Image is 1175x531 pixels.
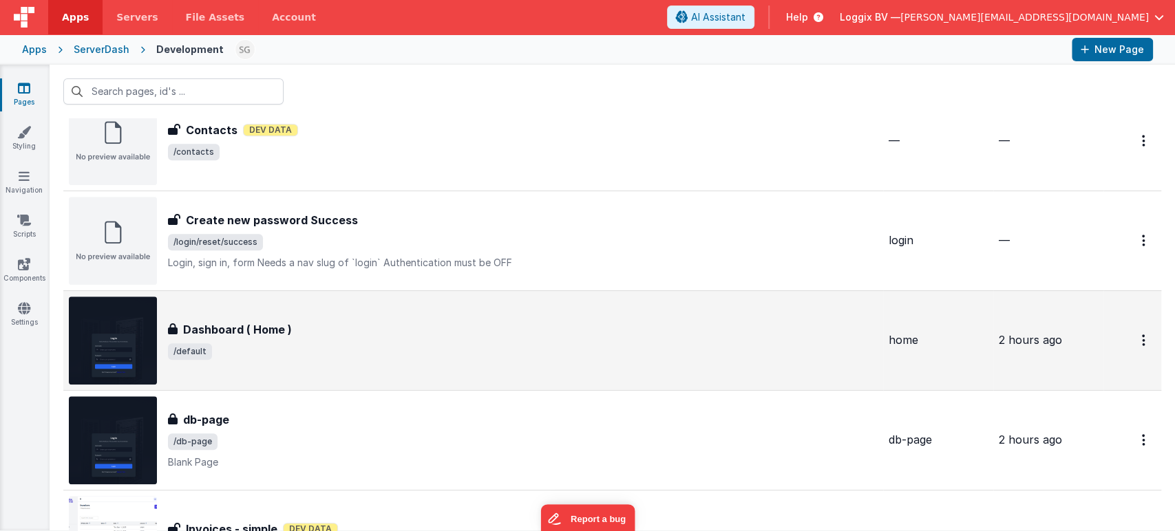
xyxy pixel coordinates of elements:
span: /login/reset/success [168,234,263,250]
h3: Create new password Success [186,212,358,228]
button: Options [1134,326,1156,354]
button: AI Assistant [667,6,754,29]
img: 497ae24fd84173162a2d7363e3b2f127 [235,40,255,59]
span: Loggix BV — [840,10,900,24]
input: Search pages, id's ... [63,78,284,105]
span: AI Assistant [691,10,745,24]
button: Loggix BV — [PERSON_NAME][EMAIL_ADDRESS][DOMAIN_NAME] [840,10,1164,24]
p: Login, sign in, form Needs a nav slug of `login` Authentication must be OFF [168,256,878,270]
div: home [889,332,988,348]
div: login [889,232,988,248]
h3: Dashboard ( Home ) [183,321,292,338]
span: File Assets [186,10,245,24]
div: Apps [22,43,47,56]
span: Dev Data [243,124,298,136]
span: Servers [116,10,158,24]
span: Help [786,10,808,24]
span: 2 hours ago [999,333,1062,347]
h3: db-page [183,411,229,428]
span: 2 hours ago [999,433,1062,446]
button: Options [1134,226,1156,254]
button: New Page [1072,38,1153,61]
div: Development [156,43,224,56]
div: db-page [889,432,988,448]
span: — [889,133,900,147]
span: Apps [62,10,89,24]
p: Blank Page [168,455,878,469]
span: — [999,233,1010,247]
button: Options [1134,426,1156,454]
span: /contacts [168,144,220,160]
span: — [999,133,1010,147]
div: ServerDash [74,43,129,56]
span: /default [168,343,212,360]
button: Options [1134,127,1156,155]
h3: Contacts [186,122,237,138]
span: [PERSON_NAME][EMAIL_ADDRESS][DOMAIN_NAME] [900,10,1149,24]
span: /db-page [168,433,218,450]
